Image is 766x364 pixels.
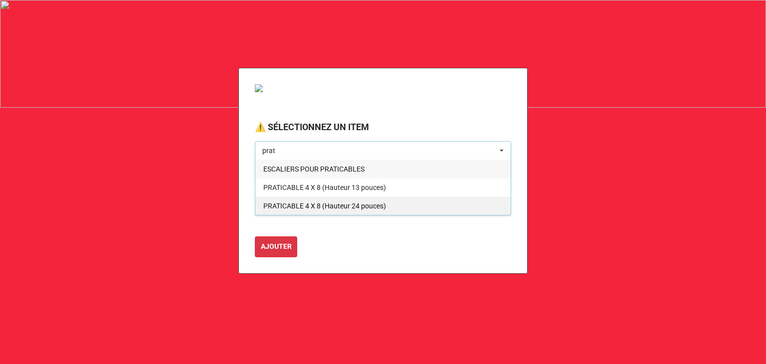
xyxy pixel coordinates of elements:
button: AJOUTER [255,236,297,257]
span: PRATICABLE 4 X 8 (Hauteur 24 pouces) [263,202,386,210]
img: VSJ_SERV_LOIS_SPORT_DEV_SOC.png [255,84,355,92]
span: ESCALIERS POUR PRATICABLES [263,165,365,173]
b: AJOUTER [261,241,292,252]
span: PRATICABLE 4 X 8 (Hauteur 13 pouces) [263,183,386,191]
label: ⚠️ SÉLECTIONNEZ UN ITEM [255,120,369,134]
